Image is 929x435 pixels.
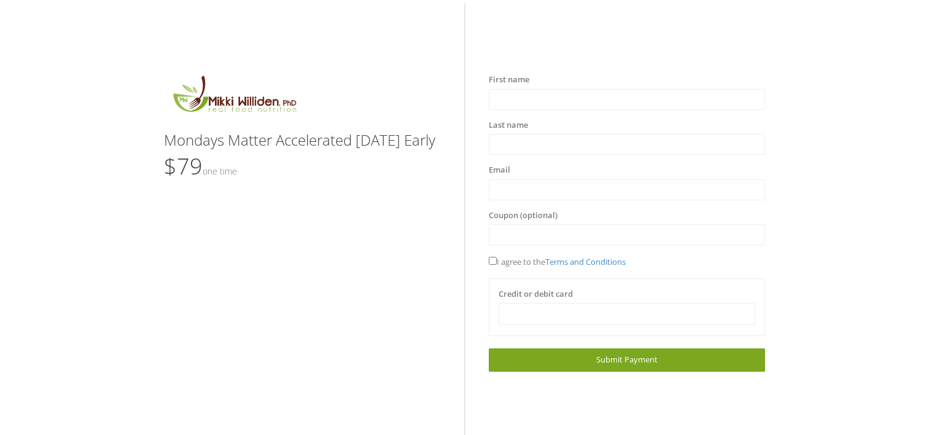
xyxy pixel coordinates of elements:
[489,119,528,131] label: Last name
[203,165,237,177] small: One time
[489,210,558,222] label: Coupon (optional)
[596,354,658,365] span: Submit Payment
[164,151,237,181] span: $79
[164,132,440,148] h3: Mondays Matter Accelerated [DATE] Early
[489,348,764,371] a: Submit Payment
[499,288,573,300] label: Credit or debit card
[507,309,747,319] iframe: Secure card payment input frame
[489,164,510,176] label: Email
[545,256,626,267] a: Terms and Conditions
[489,256,626,267] span: I agree to the
[164,74,304,120] img: MikkiLogoMain.png
[489,74,529,86] label: First name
